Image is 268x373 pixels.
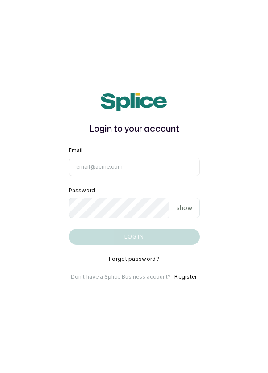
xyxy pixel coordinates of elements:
p: show [177,203,192,212]
button: Register [174,273,197,280]
label: Email [69,147,82,154]
label: Password [69,187,95,194]
h1: Login to your account [69,122,200,136]
button: Forgot password? [109,255,159,263]
button: Log in [69,229,200,245]
p: Don't have a Splice Business account? [71,273,171,280]
input: email@acme.com [69,158,200,176]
